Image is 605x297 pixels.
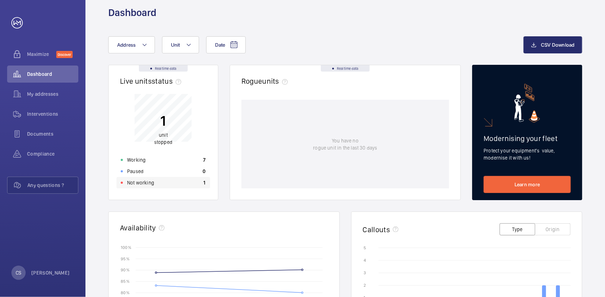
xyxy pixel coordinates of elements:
[16,269,21,276] p: CS
[154,112,172,130] p: 1
[364,258,366,263] text: 4
[120,77,184,85] h2: Live units
[127,179,154,186] p: Not working
[31,269,70,276] p: [PERSON_NAME]
[27,71,78,78] span: Dashboard
[152,77,184,85] span: status
[162,36,199,53] button: Unit
[121,256,130,261] text: 95 %
[541,42,575,48] span: CSV Download
[363,225,390,234] h2: Callouts
[171,42,180,48] span: Unit
[27,110,78,118] span: Interventions
[203,156,205,163] p: 7
[364,270,366,275] text: 3
[127,168,144,175] p: Paused
[364,245,366,250] text: 5
[121,267,130,272] text: 90 %
[27,90,78,98] span: My addresses
[262,77,291,85] span: units
[154,140,172,145] span: stopped
[535,223,570,235] button: Origin
[56,51,73,58] span: Discover
[215,42,225,48] span: Date
[154,132,172,146] p: unit
[313,137,377,151] p: You have no rogue unit in the last 30 days
[121,279,130,284] text: 85 %
[27,51,56,58] span: Maximize
[484,176,571,193] a: Learn more
[203,168,205,175] p: 0
[241,77,291,85] h2: Rogue
[108,36,155,53] button: Address
[117,42,136,48] span: Address
[121,245,131,250] text: 100 %
[27,150,78,157] span: Compliance
[321,65,370,72] div: Real time data
[139,65,188,72] div: Real time data
[206,36,246,53] button: Date
[484,147,571,161] p: Protect your equipment's value, modernise it with us!
[121,290,130,295] text: 80 %
[203,179,205,186] p: 1
[108,6,156,19] h1: Dashboard
[127,156,146,163] p: Working
[514,84,540,123] img: marketing-card.svg
[500,223,535,235] button: Type
[364,283,366,288] text: 2
[523,36,582,53] button: CSV Download
[484,134,571,143] h2: Modernising your fleet
[27,182,78,189] span: Any questions ?
[120,223,156,232] h2: Availability
[27,130,78,137] span: Documents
